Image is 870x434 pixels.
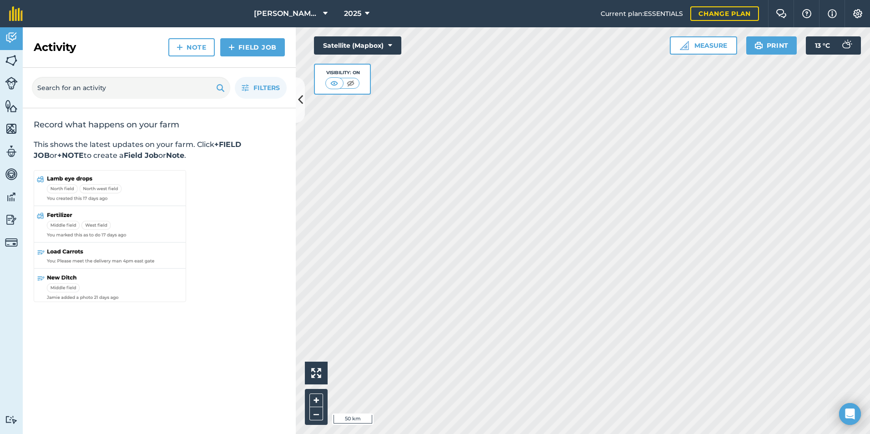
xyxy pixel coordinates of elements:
[235,77,287,99] button: Filters
[228,42,235,53] img: svg+xml;base64,PHN2ZyB4bWxucz0iaHR0cDovL3d3dy53My5vcmcvMjAwMC9zdmciIHdpZHRoPSIxNCIgaGVpZ2h0PSIyNC...
[5,99,18,113] img: svg+xml;base64,PHN2ZyB4bWxucz0iaHR0cDovL3d3dy53My5vcmcvMjAwMC9zdmciIHdpZHRoPSI1NiIgaGVpZ2h0PSI2MC...
[311,368,321,378] img: Four arrows, one pointing top left, one top right, one bottom right and the last bottom left
[9,6,23,21] img: fieldmargin Logo
[5,167,18,181] img: svg+xml;base64,PD94bWwgdmVyc2lvbj0iMS4wIiBlbmNvZGluZz0idXRmLTgiPz4KPCEtLSBHZW5lcmF0b3I6IEFkb2JlIE...
[837,36,855,55] img: svg+xml;base64,PD94bWwgdmVyc2lvbj0iMS4wIiBlbmNvZGluZz0idXRmLTgiPz4KPCEtLSBHZW5lcmF0b3I6IEFkb2JlIE...
[166,151,184,160] strong: Note
[5,31,18,45] img: svg+xml;base64,PD94bWwgdmVyc2lvbj0iMS4wIiBlbmNvZGluZz0idXRmLTgiPz4KPCEtLSBHZW5lcmF0b3I6IEFkb2JlIE...
[754,40,763,51] img: svg+xml;base64,PHN2ZyB4bWxucz0iaHR0cDovL3d3dy53My5vcmcvMjAwMC9zdmciIHdpZHRoPSIxOSIgaGVpZ2h0PSIyNC...
[325,69,360,76] div: Visibility: On
[839,403,861,425] div: Open Intercom Messenger
[776,9,787,18] img: Two speech bubbles overlapping with the left bubble in the forefront
[32,77,230,99] input: Search for an activity
[601,9,683,19] span: Current plan : ESSENTIALS
[5,213,18,227] img: svg+xml;base64,PD94bWwgdmVyc2lvbj0iMS4wIiBlbmNvZGluZz0idXRmLTgiPz4KPCEtLSBHZW5lcmF0b3I6IEFkb2JlIE...
[168,38,215,56] a: Note
[806,36,861,55] button: 13 °C
[329,79,340,88] img: svg+xml;base64,PHN2ZyB4bWxucz0iaHR0cDovL3d3dy53My5vcmcvMjAwMC9zdmciIHdpZHRoPSI1MCIgaGVpZ2h0PSI0MC...
[5,190,18,204] img: svg+xml;base64,PD94bWwgdmVyc2lvbj0iMS4wIiBlbmNvZGluZz0idXRmLTgiPz4KPCEtLSBHZW5lcmF0b3I6IEFkb2JlIE...
[801,9,812,18] img: A question mark icon
[5,77,18,90] img: svg+xml;base64,PD94bWwgdmVyc2lvbj0iMS4wIiBlbmNvZGluZz0idXRmLTgiPz4KPCEtLSBHZW5lcmF0b3I6IEFkb2JlIE...
[5,145,18,158] img: svg+xml;base64,PD94bWwgdmVyc2lvbj0iMS4wIiBlbmNvZGluZz0idXRmLTgiPz4KPCEtLSBHZW5lcmF0b3I6IEFkb2JlIE...
[5,54,18,67] img: svg+xml;base64,PHN2ZyB4bWxucz0iaHR0cDovL3d3dy53My5vcmcvMjAwMC9zdmciIHdpZHRoPSI1NiIgaGVpZ2h0PSI2MC...
[690,6,759,21] a: Change plan
[746,36,797,55] button: Print
[5,415,18,424] img: svg+xml;base64,PD94bWwgdmVyc2lvbj0iMS4wIiBlbmNvZGluZz0idXRmLTgiPz4KPCEtLSBHZW5lcmF0b3I6IEFkb2JlIE...
[344,8,361,19] span: 2025
[254,8,319,19] span: [PERSON_NAME] ASAHI PADDOCKS
[670,36,737,55] button: Measure
[34,40,76,55] h2: Activity
[124,151,158,160] strong: Field Job
[828,8,837,19] img: svg+xml;base64,PHN2ZyB4bWxucz0iaHR0cDovL3d3dy53My5vcmcvMjAwMC9zdmciIHdpZHRoPSIxNyIgaGVpZ2h0PSIxNy...
[345,79,356,88] img: svg+xml;base64,PHN2ZyB4bWxucz0iaHR0cDovL3d3dy53My5vcmcvMjAwMC9zdmciIHdpZHRoPSI1MCIgaGVpZ2h0PSI0MC...
[253,83,280,93] span: Filters
[309,394,323,407] button: +
[34,119,285,130] h2: Record what happens on your farm
[815,36,830,55] span: 13 ° C
[852,9,863,18] img: A cog icon
[177,42,183,53] img: svg+xml;base64,PHN2ZyB4bWxucz0iaHR0cDovL3d3dy53My5vcmcvMjAwMC9zdmciIHdpZHRoPSIxNCIgaGVpZ2h0PSIyNC...
[680,41,689,50] img: Ruler icon
[5,236,18,249] img: svg+xml;base64,PD94bWwgdmVyc2lvbj0iMS4wIiBlbmNvZGluZz0idXRmLTgiPz4KPCEtLSBHZW5lcmF0b3I6IEFkb2JlIE...
[216,82,225,93] img: svg+xml;base64,PHN2ZyB4bWxucz0iaHR0cDovL3d3dy53My5vcmcvMjAwMC9zdmciIHdpZHRoPSIxOSIgaGVpZ2h0PSIyNC...
[57,151,84,160] strong: +NOTE
[220,38,285,56] a: Field Job
[5,122,18,136] img: svg+xml;base64,PHN2ZyB4bWxucz0iaHR0cDovL3d3dy53My5vcmcvMjAwMC9zdmciIHdpZHRoPSI1NiIgaGVpZ2h0PSI2MC...
[309,407,323,420] button: –
[314,36,401,55] button: Satellite (Mapbox)
[34,139,285,161] p: This shows the latest updates on your farm. Click or to create a or .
